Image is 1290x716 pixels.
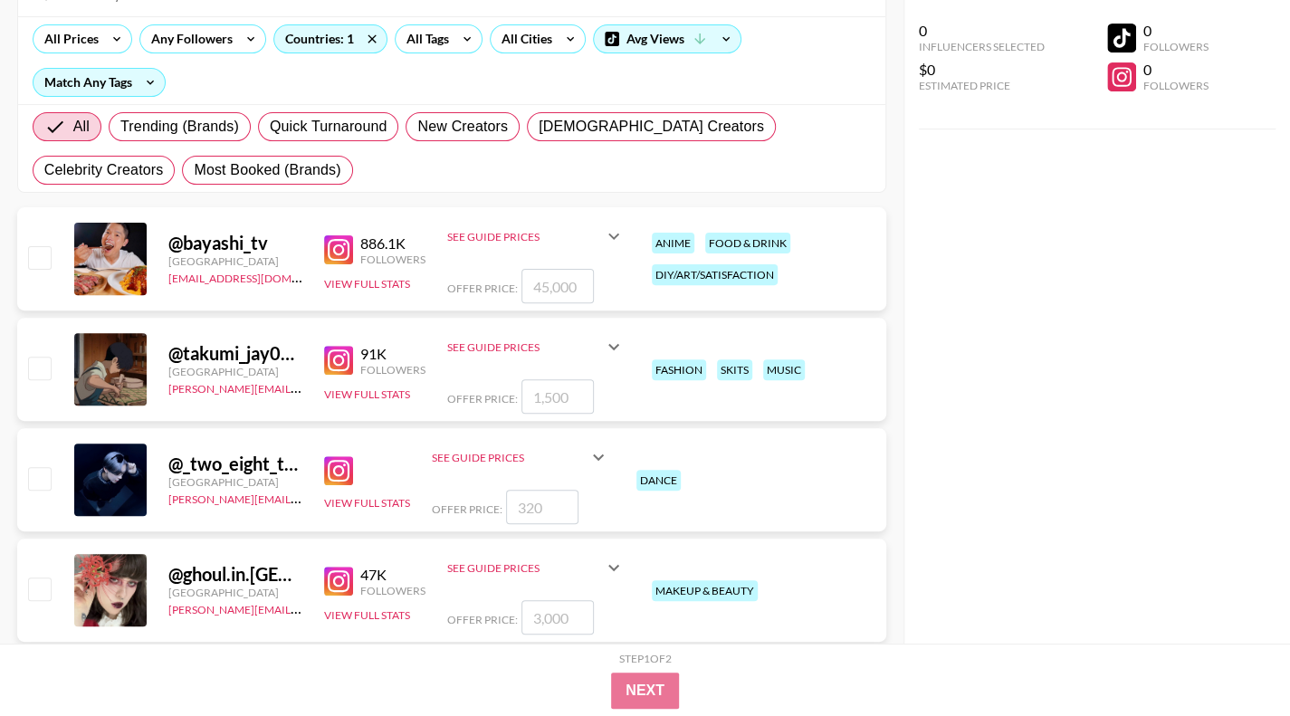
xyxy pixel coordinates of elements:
[168,268,350,285] a: [EMAIL_ADDRESS][DOMAIN_NAME]
[324,277,410,291] button: View Full Stats
[594,25,741,53] div: Avg Views
[270,116,387,138] span: Quick Turnaround
[717,359,752,380] div: skits
[417,116,508,138] span: New Creators
[168,342,302,365] div: @ takumi_jay0228
[447,546,625,589] div: See Guide Prices
[652,264,778,285] div: diy/art/satisfaction
[652,359,706,380] div: fashion
[168,365,302,378] div: [GEOGRAPHIC_DATA]
[521,379,594,414] input: 1,500
[324,387,410,401] button: View Full Stats
[763,359,805,380] div: music
[919,61,1045,79] div: $0
[1143,22,1209,40] div: 0
[168,232,302,254] div: @ bayashi_tv
[521,269,594,303] input: 45,000
[194,159,340,181] span: Most Booked (Brands)
[521,600,594,635] input: 3,000
[44,159,164,181] span: Celebrity Creators
[168,599,436,616] a: [PERSON_NAME][EMAIL_ADDRESS][DOMAIN_NAME]
[447,561,603,575] div: See Guide Prices
[324,608,410,622] button: View Full Stats
[324,235,353,264] img: Instagram
[168,489,436,506] a: [PERSON_NAME][EMAIL_ADDRESS][DOMAIN_NAME]
[33,69,165,96] div: Match Any Tags
[447,230,603,243] div: See Guide Prices
[360,566,425,584] div: 47K
[1199,625,1268,694] iframe: Drift Widget Chat Controller
[919,79,1045,92] div: Estimated Price
[1143,79,1209,92] div: Followers
[168,475,302,489] div: [GEOGRAPHIC_DATA]
[1143,61,1209,79] div: 0
[73,116,90,138] span: All
[611,673,679,709] button: Next
[140,25,236,53] div: Any Followers
[396,25,453,53] div: All Tags
[447,392,518,406] span: Offer Price:
[1143,40,1209,53] div: Followers
[447,340,603,354] div: See Guide Prices
[360,345,425,363] div: 91K
[274,25,387,53] div: Countries: 1
[324,346,353,375] img: Instagram
[33,25,102,53] div: All Prices
[919,40,1045,53] div: Influencers Selected
[636,470,681,491] div: dance
[447,215,625,258] div: See Guide Prices
[360,584,425,597] div: Followers
[539,116,764,138] span: [DEMOGRAPHIC_DATA] Creators
[491,25,556,53] div: All Cities
[360,363,425,377] div: Followers
[360,234,425,253] div: 886.1K
[652,233,694,253] div: anime
[168,453,302,475] div: @ _two_eight_three_
[432,502,502,516] span: Offer Price:
[324,567,353,596] img: Instagram
[168,254,302,268] div: [GEOGRAPHIC_DATA]
[324,456,353,485] img: Instagram
[705,233,790,253] div: food & drink
[324,496,410,510] button: View Full Stats
[447,282,518,295] span: Offer Price:
[652,580,758,601] div: makeup & beauty
[120,116,239,138] span: Trending (Brands)
[447,325,625,368] div: See Guide Prices
[168,563,302,586] div: @ ghoul.in.[GEOGRAPHIC_DATA]
[432,435,609,479] div: See Guide Prices
[447,613,518,626] span: Offer Price:
[506,490,578,524] input: 320
[168,586,302,599] div: [GEOGRAPHIC_DATA]
[619,652,672,665] div: Step 1 of 2
[919,22,1045,40] div: 0
[168,378,608,396] a: [PERSON_NAME][EMAIL_ADDRESS][PERSON_NAME][PERSON_NAME][DOMAIN_NAME]
[432,451,588,464] div: See Guide Prices
[360,253,425,266] div: Followers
